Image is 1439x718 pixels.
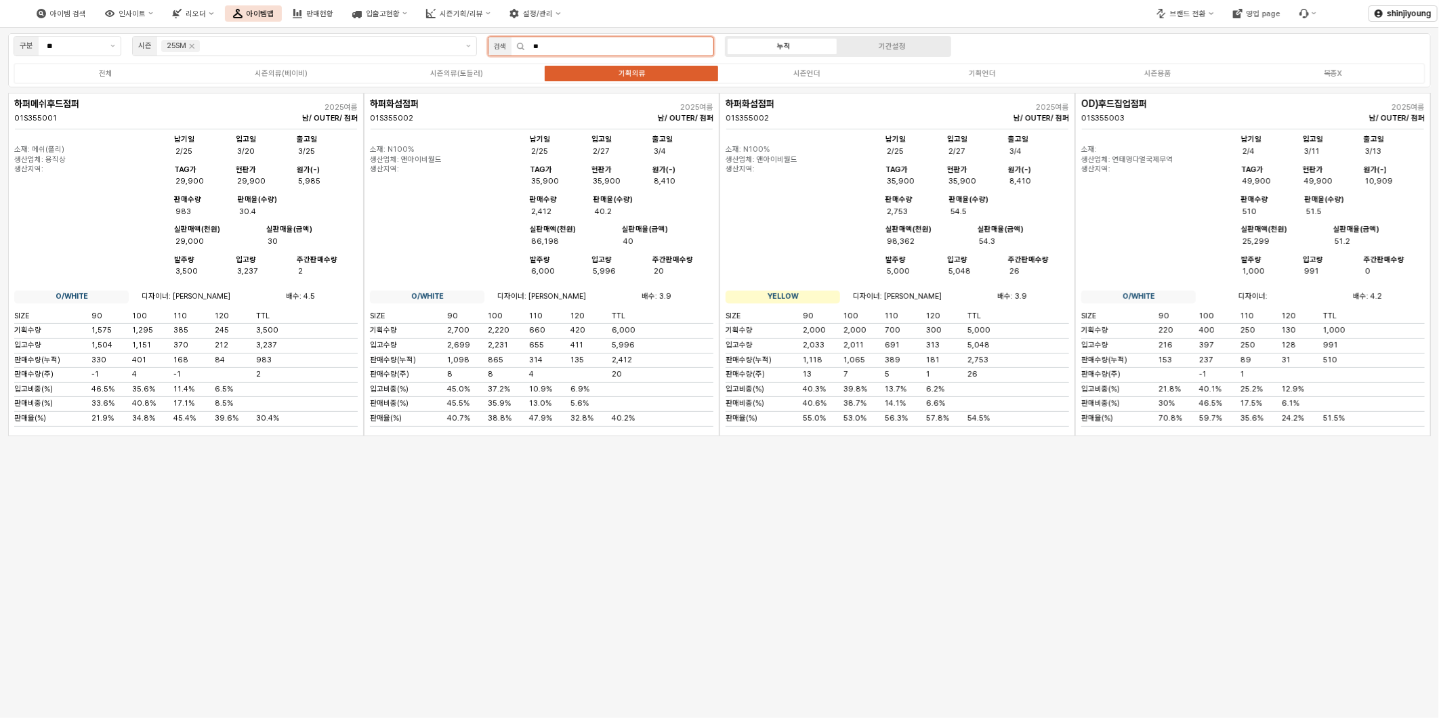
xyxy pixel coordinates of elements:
[28,5,94,22] button: 아이템 검색
[189,43,194,49] div: Remove 25SM
[119,9,146,18] div: 인사이트
[619,69,646,78] div: 기획의류
[285,5,341,22] button: 판매현황
[730,41,838,52] label: 누적
[255,69,308,78] div: 시즌의류(베이비)
[494,41,506,52] div: 검색
[523,9,553,18] div: 설정/관리
[344,5,415,22] button: 입출고현황
[501,5,568,22] button: 설정/관리
[369,68,545,79] label: 시즌의류(토들러)
[544,68,719,79] label: 기획의류
[105,37,121,56] button: 제안 사항 표시
[879,42,906,51] div: 기간설정
[895,68,1070,79] label: 기획언더
[1144,69,1171,78] div: 시즌용품
[1245,68,1421,79] label: 복종X
[306,9,333,18] div: 판매현황
[777,42,791,51] div: 누적
[969,69,996,78] div: 기획언더
[366,9,400,18] div: 입출고현황
[186,9,206,18] div: 리오더
[194,68,369,79] label: 시즌의류(베이비)
[164,5,222,22] button: 리오더
[1324,69,1342,78] div: 복종X
[1387,8,1432,19] p: shinjiyoung
[1070,68,1246,79] label: 시즌용품
[138,40,152,52] div: 시즌
[50,9,86,18] div: 아이템 검색
[418,5,499,22] button: 시즌기획/리뷰
[1170,9,1206,18] div: 브랜드 전환
[1247,9,1280,18] div: 영업 page
[461,37,476,56] button: 제안 사항 표시
[20,40,33,52] div: 구분
[167,40,186,52] div: 25SM
[225,5,282,22] button: 아이템맵
[97,5,161,22] button: 인사이트
[247,9,274,18] div: 아이템맵
[440,9,483,18] div: 시즌기획/리뷰
[1148,5,1222,22] button: 브랜드 전환
[1369,5,1438,22] button: shinjiyoung
[1225,5,1289,22] button: 영업 page
[99,69,112,78] div: 전체
[430,69,483,78] div: 시즌의류(토들러)
[1291,5,1325,22] div: 버그 제보 및 기능 개선 요청
[719,68,895,79] label: 시즌언더
[838,41,946,52] label: 기간설정
[793,69,820,78] div: 시즌언더
[18,68,194,79] label: 전체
